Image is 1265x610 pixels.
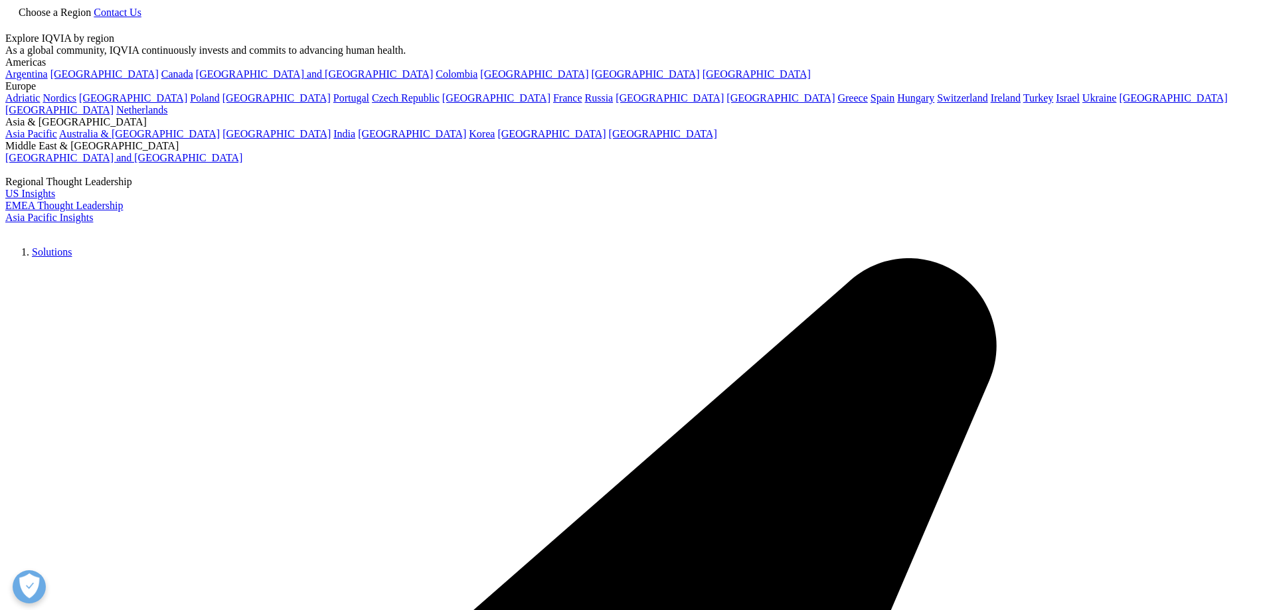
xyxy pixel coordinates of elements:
a: Australia & [GEOGRAPHIC_DATA] [59,128,220,139]
a: [GEOGRAPHIC_DATA] [497,128,606,139]
div: As a global community, IQVIA continuously invests and commits to advancing human health. [5,44,1260,56]
a: Ukraine [1082,92,1117,104]
a: Asia Pacific [5,128,57,139]
span: Choose a Region [19,7,91,18]
a: US Insights [5,188,55,199]
a: [GEOGRAPHIC_DATA] [5,104,114,115]
a: Poland [190,92,219,104]
a: Nordics [42,92,76,104]
a: France [553,92,582,104]
a: Portugal [333,92,369,104]
a: [GEOGRAPHIC_DATA] [79,92,187,104]
a: [GEOGRAPHIC_DATA] [358,128,466,139]
a: [GEOGRAPHIC_DATA] [609,128,717,139]
div: Regional Thought Leadership [5,176,1260,188]
a: Adriatic [5,92,40,104]
a: [GEOGRAPHIC_DATA] and [GEOGRAPHIC_DATA] [196,68,433,80]
a: Colombia [436,68,477,80]
a: [GEOGRAPHIC_DATA] [703,68,811,80]
a: Czech Republic [372,92,440,104]
a: [GEOGRAPHIC_DATA] [592,68,700,80]
div: Explore IQVIA by region [5,33,1260,44]
a: Ireland [991,92,1021,104]
div: Americas [5,56,1260,68]
a: Russia [585,92,614,104]
div: Europe [5,80,1260,92]
a: Argentina [5,68,48,80]
a: Canada [161,68,193,80]
a: Netherlands [116,104,167,115]
a: EMEA Thought Leadership [5,200,123,211]
div: Middle East & [GEOGRAPHIC_DATA] [5,140,1260,152]
a: [GEOGRAPHIC_DATA] [50,68,159,80]
a: Switzerland [937,92,987,104]
a: Asia Pacific Insights [5,212,93,223]
a: Greece [837,92,867,104]
a: [GEOGRAPHIC_DATA] [1119,92,1227,104]
a: [GEOGRAPHIC_DATA] and [GEOGRAPHIC_DATA] [5,152,242,163]
div: Asia & [GEOGRAPHIC_DATA] [5,116,1260,128]
a: Spain [871,92,894,104]
button: 개방형 기본 설정 [13,570,46,603]
a: [GEOGRAPHIC_DATA] [222,128,331,139]
a: Contact Us [94,7,141,18]
a: Israel [1056,92,1080,104]
a: [GEOGRAPHIC_DATA] [442,92,550,104]
a: Hungary [897,92,934,104]
a: [GEOGRAPHIC_DATA] [480,68,588,80]
a: [GEOGRAPHIC_DATA] [222,92,331,104]
a: Solutions [32,246,72,258]
a: Korea [469,128,495,139]
a: Turkey [1023,92,1054,104]
a: [GEOGRAPHIC_DATA] [616,92,724,104]
a: India [333,128,355,139]
a: [GEOGRAPHIC_DATA] [726,92,835,104]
